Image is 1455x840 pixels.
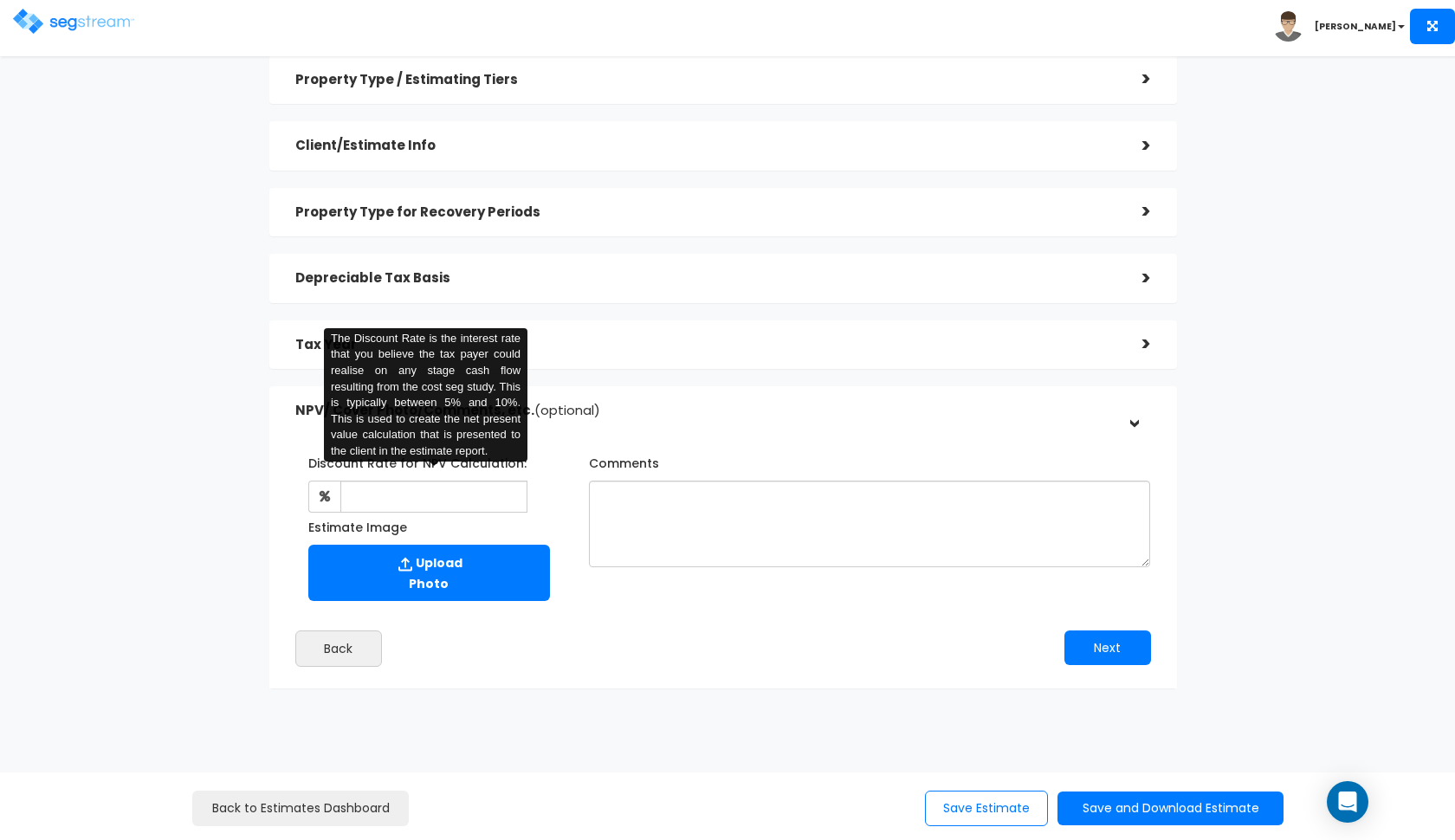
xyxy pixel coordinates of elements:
[925,791,1048,826] button: Save Estimate
[1116,132,1151,159] div: >
[1116,198,1151,225] div: >
[324,328,527,462] div: The Discount Rate is the interest rate that you believe the tax payer could realise on any stage ...
[1116,331,1151,358] div: >
[1064,630,1151,665] button: Next
[295,205,1116,220] h5: Property Type for Recovery Periods
[295,271,1116,286] h5: Depreciable Tax Basis
[308,449,527,472] label: Discount Rate for NPV Calculation:
[308,545,550,601] label: Upload Photo
[1273,11,1303,42] img: avatar.png
[1116,66,1151,93] div: >
[308,513,407,536] label: Estimate Image
[13,9,134,34] img: logo.png
[295,630,382,667] button: Back
[192,791,409,826] a: Back to Estimates Dashboard
[295,404,1116,418] h5: NPV/ Cover Photo/Comments, etc.
[589,449,659,472] label: Comments
[1057,792,1284,825] button: Save and Download Estimate
[1327,781,1368,823] div: Open Intercom Messenger
[534,401,600,419] span: (optional)
[1120,394,1147,429] div: >
[395,553,416,575] img: Upload Icon
[295,338,1116,352] h5: Tax Year
[1315,20,1396,33] b: [PERSON_NAME]
[295,139,1116,153] h5: Client/Estimate Info
[295,73,1116,87] h5: Property Type / Estimating Tiers
[1116,265,1151,292] div: >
